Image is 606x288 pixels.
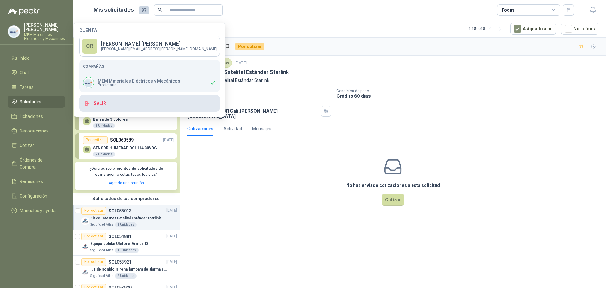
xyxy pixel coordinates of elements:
div: Por cotizar [81,207,106,215]
p: [PERSON_NAME] [PERSON_NAME] [24,23,65,32]
img: Company Logo [83,77,94,88]
div: Actividad [223,125,242,132]
div: 2 Unidades [115,273,137,279]
p: Seguridad Atlas [90,273,114,279]
span: Negociaciones [20,127,49,134]
p: [PERSON_NAME][EMAIL_ADDRESS][PERSON_NAME][DOMAIN_NAME] [101,47,217,51]
a: Chat [8,67,65,79]
button: Cotizar [382,194,404,206]
div: Cotizaciones [187,125,213,132]
p: SOL060589 [110,137,134,144]
div: Solicitudes de tus compradores [73,193,180,205]
div: 10 Unidades [115,248,139,253]
p: [DATE] [163,137,174,143]
button: Salir [79,95,220,112]
span: search [158,8,162,12]
span: Propietario [98,83,180,87]
p: [DATE] [166,208,177,214]
b: cientos de solicitudes de compra [95,166,163,177]
div: 2 Unidades [93,152,115,157]
div: Por cotizar [81,233,106,240]
span: 97 [139,6,149,14]
a: Órdenes de Compra [8,154,65,173]
p: Kit de Internet Satelital Estándar Starlink [90,215,161,221]
h5: Compañías [83,64,216,69]
a: CR[PERSON_NAME] [PERSON_NAME][PERSON_NAME][EMAIL_ADDRESS][PERSON_NAME][DOMAIN_NAME] [79,36,220,57]
p: [DATE] [166,259,177,265]
span: Remisiones [20,178,43,185]
h3: No has enviado cotizaciones a esta solicitud [346,182,440,189]
a: Configuración [8,190,65,202]
a: Por cotizarSOL053921[DATE] Company Logoluz de sonido, sirena, lampara de alarma solarSeguridad At... [73,256,180,281]
img: Logo peakr [8,8,40,15]
p: Dirección [187,104,318,108]
div: Mensajes [252,125,271,132]
img: Company Logo [8,26,20,38]
span: Tareas [20,84,33,91]
p: SENSOR HUMEDAD DOL114 30VDC [93,146,157,150]
img: Company Logo [81,268,89,276]
span: Manuales y ayuda [20,207,56,214]
div: Todas [501,7,514,14]
span: Solicitudes [20,98,41,105]
div: 1 - 15 de 15 [469,24,505,34]
p: SOL055013 [109,209,132,213]
button: No Leídos [561,23,598,35]
p: Seguridad Atlas [90,222,114,227]
span: Inicio [20,55,30,62]
p: Equipo celular Ulefone Armor 13 [90,241,148,247]
a: Por cotizarSOL060596[DATE] Baliza de 3 colores5 Unidades [75,105,177,130]
a: Agenda una reunión [109,181,144,185]
p: ¿Quieres recibir como estas todos los días? [79,166,173,178]
span: Chat [20,69,29,76]
div: 5 Unidades [93,123,115,128]
p: Crédito 60 días [336,93,603,99]
span: Configuración [20,193,47,199]
p: Cantidad [187,89,331,93]
div: Por cotizar [235,43,264,50]
a: Remisiones [8,175,65,187]
a: Por cotizarSOL060589[DATE] SENSOR HUMEDAD DOL114 30VDC2 Unidades [75,133,177,159]
p: Kit de Internet Satelital Estándar Starlink [187,69,289,76]
a: Solicitudes [8,96,65,108]
div: Por cotizar [81,258,106,266]
p: [DATE] [235,60,247,66]
img: Company Logo [81,217,89,225]
div: CR [82,39,97,54]
img: Company Logo [81,243,89,250]
p: MEM Materiales Eléctricos y Mecánicos [24,33,65,40]
p: Condición de pago [336,89,603,93]
div: 1 Unidades [115,222,137,227]
span: Cotizar [20,142,34,149]
button: Asignado a mi [510,23,556,35]
p: Baliza de 3 colores [93,117,128,122]
p: SOL053921 [109,260,132,264]
p: MEM Materiales Eléctricos y Mecánicos [98,79,180,83]
p: [DATE] [166,233,177,239]
a: Cotizar [8,139,65,151]
p: [PERSON_NAME] [PERSON_NAME] [101,41,217,46]
a: Negociaciones [8,125,65,137]
h4: Cuenta [79,28,220,33]
a: Licitaciones [8,110,65,122]
p: Kit de Internet Satelital Estándar Starlink [187,77,598,84]
p: SOL054881 [109,234,132,239]
span: Órdenes de Compra [20,156,59,170]
a: Por cotizarSOL054881[DATE] Company LogoEquipo celular Ulefone Armor 13Seguridad Atlas10 Unidades [73,230,180,256]
p: Seguridad Atlas [90,248,114,253]
a: Por cotizarSOL055013[DATE] Company LogoKit de Internet Satelital Estándar StarlinkSeguridad Atlas... [73,205,180,230]
h1: Mis solicitudes [93,5,134,15]
a: Manuales y ayuda [8,205,65,217]
p: CARRERA 2 #31-41 Cali , [PERSON_NAME][GEOGRAPHIC_DATA] [187,108,318,119]
span: Licitaciones [20,113,43,120]
div: Company LogoMEM Materiales Eléctricos y MecánicosPropietario [79,73,220,92]
p: luz de sonido, sirena, lampara de alarma solar [90,267,169,273]
a: Inicio [8,52,65,64]
div: Por cotizar [83,136,108,144]
a: Tareas [8,81,65,93]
